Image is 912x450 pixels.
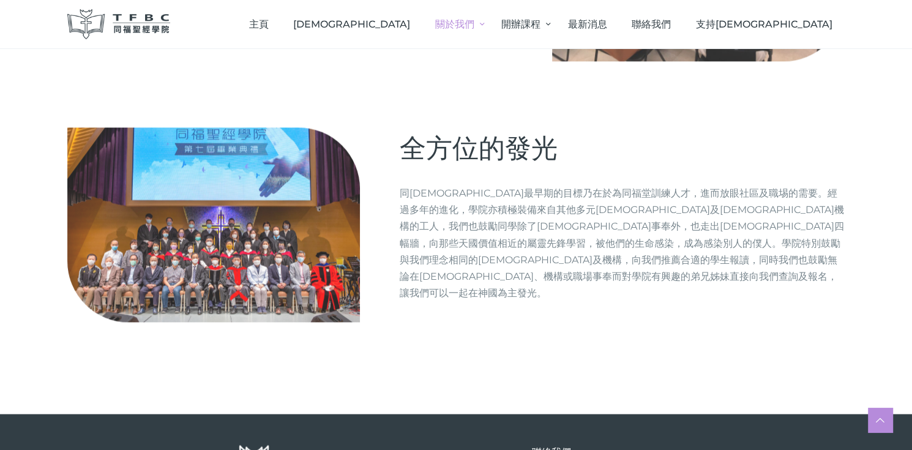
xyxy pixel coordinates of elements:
[683,6,845,42] a: 支持[DEMOGRAPHIC_DATA]
[619,6,684,42] a: 聯絡我們
[67,9,170,39] img: 同福聖經學院 TFBC
[696,18,832,30] span: 支持[DEMOGRAPHIC_DATA]
[567,18,607,30] span: 最新消息
[293,18,410,30] span: [DEMOGRAPHIC_DATA]
[236,6,281,42] a: 主頁
[249,18,269,30] span: 主頁
[422,6,488,42] a: 關於我們
[281,6,423,42] a: [DEMOGRAPHIC_DATA]
[632,18,671,30] span: 聯絡我們
[555,6,619,42] a: 最新消息
[400,132,558,164] span: 全方位的發光
[868,408,892,432] a: Scroll to top
[435,18,474,30] span: 關於我們
[400,185,845,301] p: 同[DEMOGRAPHIC_DATA]最早期的目標乃在於為同福堂訓練人才，進而放眼社區及職埸的需要。經過多年的進化，學院亦積極裝備來自其他多元[DEMOGRAPHIC_DATA]及[DEMOGR...
[489,6,555,42] a: 開辦課程
[501,18,540,30] span: 開辦課程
